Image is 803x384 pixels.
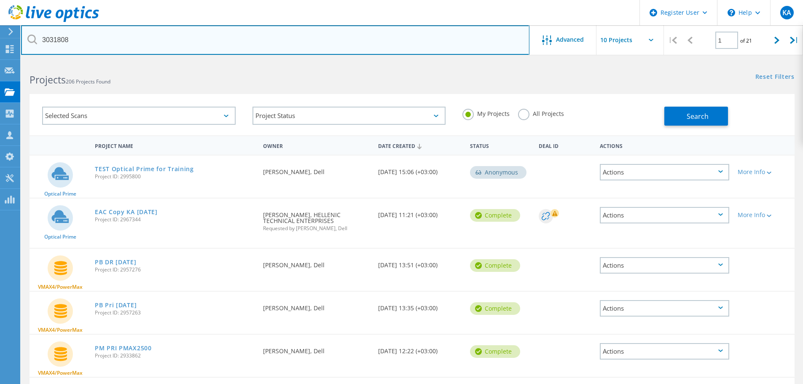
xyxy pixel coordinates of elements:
span: Advanced [556,37,584,43]
div: [PERSON_NAME], Dell [259,292,373,320]
span: 206 Projects Found [66,78,110,85]
button: Search [664,107,728,126]
label: My Projects [462,109,510,117]
a: TEST Optical Prime for Training [95,166,194,172]
div: Actions [596,137,733,153]
div: [DATE] 13:51 (+03:00) [374,249,466,277]
div: Selected Scans [42,107,236,125]
div: [PERSON_NAME], HELLENIC TECHNICAL ENTERPRISES [259,199,373,239]
span: Project ID: 2957263 [95,310,255,315]
div: [DATE] 12:22 (+03:00) [374,335,466,363]
a: PB DR [DATE] [95,259,136,265]
div: Actions [600,343,729,360]
span: Optical Prime [44,191,76,196]
div: Date Created [374,137,466,153]
div: Deal Id [534,137,596,153]
a: Live Optics Dashboard [8,18,99,24]
span: KA [782,9,791,16]
span: Optical Prime [44,234,76,239]
div: [DATE] 13:35 (+03:00) [374,292,466,320]
b: Projects [30,73,66,86]
div: Complete [470,302,520,315]
span: VMAX4/PowerMax [38,371,83,376]
input: Search projects by name, owner, ID, company, etc [21,25,529,55]
div: Anonymous [470,166,526,179]
div: More Info [738,169,790,175]
div: Project Status [252,107,446,125]
div: Complete [470,209,520,222]
div: [PERSON_NAME], Dell [259,249,373,277]
div: [DATE] 15:06 (+03:00) [374,156,466,183]
div: More Info [738,212,790,218]
div: Owner [259,137,373,153]
div: Actions [600,257,729,274]
span: VMAX4/PowerMax [38,328,83,333]
div: [PERSON_NAME], Dell [259,156,373,183]
div: Complete [470,345,520,358]
div: Actions [600,164,729,180]
a: EAC Copy KA [DATE] [95,209,158,215]
span: VMAX4/PowerMax [38,285,83,290]
span: Project ID: 2933862 [95,353,255,358]
div: | [664,25,681,55]
div: Actions [600,300,729,317]
span: of 21 [740,37,752,44]
span: Project ID: 2957276 [95,267,255,272]
span: Project ID: 2995800 [95,174,255,179]
div: Complete [470,259,520,272]
div: Actions [600,207,729,223]
label: All Projects [518,109,564,117]
span: Search [687,112,709,121]
div: [PERSON_NAME], Dell [259,335,373,363]
svg: \n [728,9,735,16]
a: Reset Filters [755,74,795,81]
a: PM PRI PMAX2500 [95,345,152,351]
div: [DATE] 11:21 (+03:00) [374,199,466,226]
a: PB Pri [DATE] [95,302,137,308]
div: Project Name [91,137,259,153]
span: Project ID: 2967344 [95,217,255,222]
div: | [786,25,803,55]
div: Status [466,137,534,153]
span: Requested by [PERSON_NAME], Dell [263,226,369,231]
